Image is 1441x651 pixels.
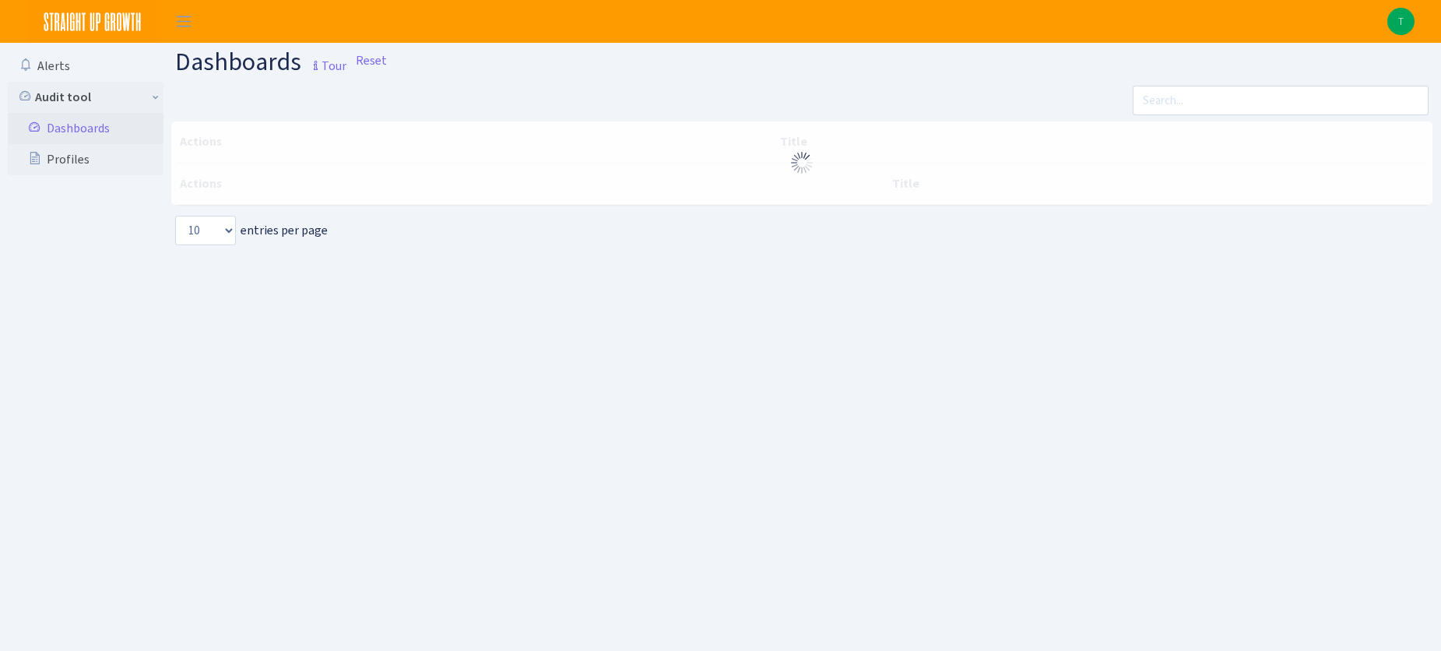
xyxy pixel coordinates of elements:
[356,51,387,70] a: Reset
[306,53,346,79] small: Tour
[8,144,163,175] a: Profiles
[1133,86,1429,115] input: Search...
[8,113,163,144] a: Dashboards
[1387,8,1415,35] img: Tom First
[175,216,236,245] select: entries per page
[8,82,163,113] a: Audit tool
[8,51,163,82] a: Alerts
[789,150,814,175] img: Processing...
[1387,8,1415,35] a: T
[175,216,328,245] label: entries per page
[175,49,346,79] h1: Dashboards
[164,9,203,34] button: Toggle navigation
[301,45,346,78] a: Tour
